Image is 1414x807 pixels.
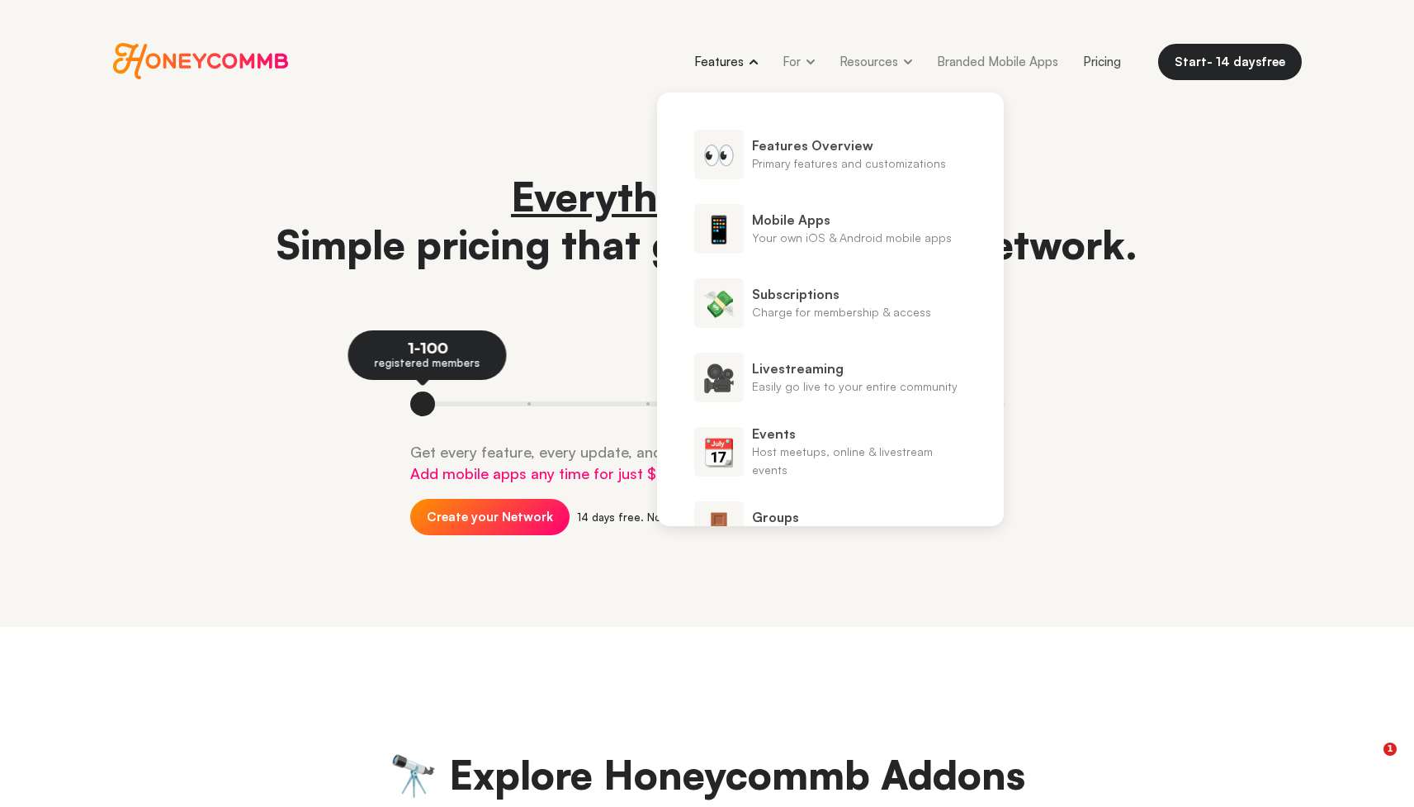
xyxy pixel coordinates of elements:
[752,285,931,303] span: Subscriptions
[694,278,744,328] span: 💸
[682,43,770,80] a: Features
[427,510,553,525] span: Create your Network
[1158,44,1302,80] a: Start- 14 daysfree
[752,229,952,247] span: Your own iOS & Android mobile apps
[113,173,1302,268] h1: Simple pricing that grows with your network.
[752,508,967,526] span: Groups
[925,43,1071,80] a: Branded Mobile Apps
[1383,743,1397,756] span: 1
[1175,54,1207,69] span: Start
[410,464,737,482] span: Add mobile apps any time for just $299/month.
[657,427,1004,477] a: 📆EventsHost meetups, online & livestream events
[1350,743,1389,782] iframe: Intercom live chat
[770,43,827,80] a: For
[113,43,289,79] span: Honeycommb
[410,499,570,535] a: Create your Network
[511,172,718,221] u: Everything
[752,136,946,154] span: Features Overview
[694,427,744,477] span: 📆
[752,303,931,321] span: Charge for membership & access
[1207,54,1261,69] span: - 14 days
[657,278,1004,328] a: 💸SubscriptionsCharge for membership & access
[682,43,1133,80] div: Honeycommb navigation
[694,204,744,254] span: 📱
[657,93,1004,526] ul: Features menu
[577,512,770,523] div: 14 days free. No credit card required.
[752,211,952,229] span: Mobile Apps
[1261,54,1285,69] span: free
[694,501,744,551] span: 🚪
[694,353,744,402] span: 🎥
[657,501,1004,551] a: 🚪GroupsCreate dedicated spaces for any group
[1071,43,1133,80] a: Pricing
[694,130,744,179] span: 👀
[657,204,1004,254] a: 📱Mobile AppsYour own iOS & Android mobile apps
[752,443,967,479] span: Host meetups, online & livestream events
[657,353,1004,402] a: 🎥LivestreamingEasily go live to your entire community
[410,441,770,484] p: Get every feature, every update, and .
[511,172,903,221] span: you need.
[752,425,967,443] span: Events
[113,43,289,79] a: Go to Honeycommb homepage
[827,43,925,80] a: Resources
[752,377,958,396] span: Easily go live to your entire community
[752,154,946,173] span: Primary features and customizations
[752,359,958,377] span: Livestreaming
[113,751,1302,799] h2: 🔭 Explore Honeycommb Addons
[657,130,1004,179] a: 👀Features OverviewPrimary features and customizations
